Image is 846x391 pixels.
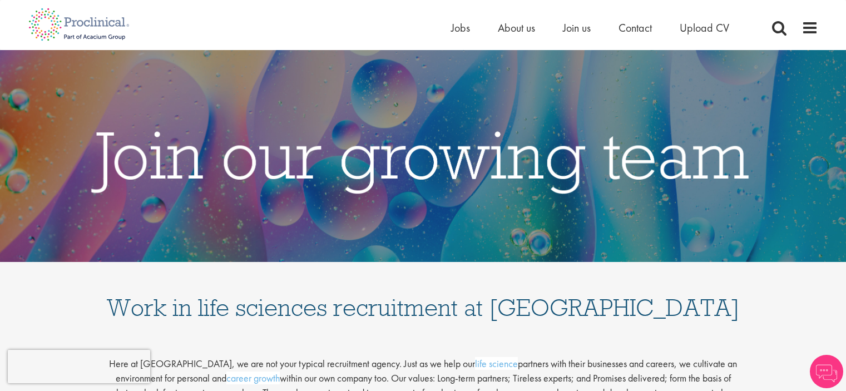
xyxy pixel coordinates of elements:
h1: Work in life sciences recruitment at [GEOGRAPHIC_DATA] [106,273,740,320]
a: Join us [563,21,591,35]
a: Jobs [451,21,470,35]
a: life science [475,357,518,370]
img: Chatbot [810,355,843,388]
a: About us [498,21,535,35]
a: Contact [619,21,652,35]
iframe: reCAPTCHA [8,350,150,383]
a: Upload CV [680,21,729,35]
a: career growth [226,372,280,384]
